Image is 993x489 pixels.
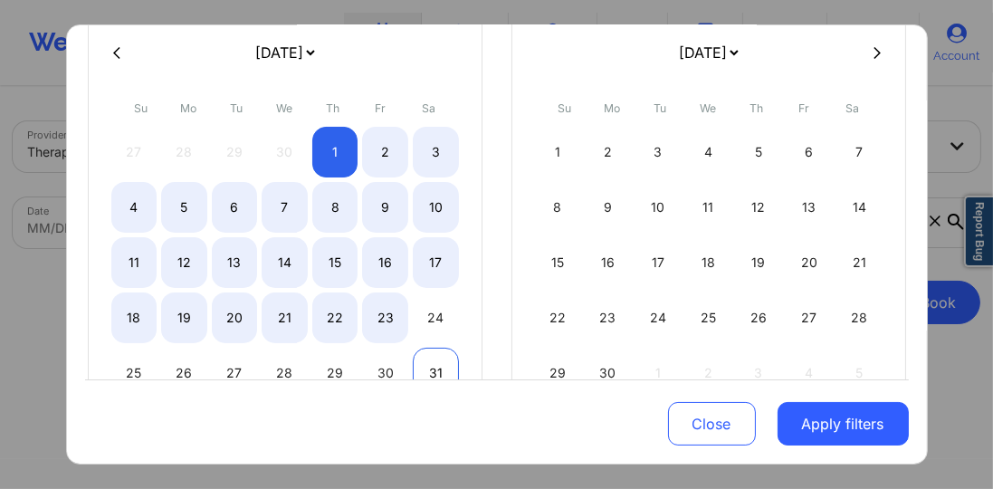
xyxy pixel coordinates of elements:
[413,237,459,288] div: Sat May 17 2025
[668,402,756,446] button: Close
[685,292,731,343] div: Wed Jun 25 2025
[212,182,258,233] div: Tue May 06 2025
[326,101,339,115] abbr: Thursday
[585,348,631,398] div: Mon Jun 30 2025
[535,237,581,288] div: Sun Jun 15 2025
[778,402,909,446] button: Apply filters
[161,237,207,288] div: Mon May 12 2025
[535,348,581,398] div: Sun Jun 29 2025
[635,127,682,177] div: Tue Jun 03 2025
[362,182,408,233] div: Fri May 09 2025
[231,101,243,115] abbr: Tuesday
[111,292,158,343] div: Sun May 18 2025
[362,292,408,343] div: Fri May 23 2025
[312,127,358,177] div: Thu May 01 2025
[750,101,763,115] abbr: Thursday
[161,292,207,343] div: Mon May 19 2025
[262,182,308,233] div: Wed May 07 2025
[376,101,387,115] abbr: Friday
[701,101,717,115] abbr: Wednesday
[181,101,197,115] abbr: Monday
[845,101,859,115] abbr: Saturday
[413,348,459,398] div: Sat May 31 2025
[535,182,581,233] div: Sun Jun 08 2025
[535,292,581,343] div: Sun Jun 22 2025
[786,237,832,288] div: Fri Jun 20 2025
[585,292,631,343] div: Mon Jun 23 2025
[111,348,158,398] div: Sun May 25 2025
[585,237,631,288] div: Mon Jun 16 2025
[262,348,308,398] div: Wed May 28 2025
[635,182,682,233] div: Tue Jun 10 2025
[277,101,293,115] abbr: Wednesday
[535,127,581,177] div: Sun Jun 01 2025
[413,292,459,343] div: Sat May 24 2025
[635,292,682,343] div: Tue Jun 24 2025
[836,182,883,233] div: Sat Jun 14 2025
[685,237,731,288] div: Wed Jun 18 2025
[736,237,782,288] div: Thu Jun 19 2025
[585,127,631,177] div: Mon Jun 02 2025
[212,348,258,398] div: Tue May 27 2025
[422,101,435,115] abbr: Saturday
[362,237,408,288] div: Fri May 16 2025
[362,127,408,177] div: Fri May 02 2025
[836,237,883,288] div: Sat Jun 21 2025
[312,292,358,343] div: Thu May 22 2025
[362,348,408,398] div: Fri May 30 2025
[212,292,258,343] div: Tue May 20 2025
[654,101,667,115] abbr: Tuesday
[635,237,682,288] div: Tue Jun 17 2025
[134,101,148,115] abbr: Sunday
[413,127,459,177] div: Sat May 03 2025
[212,237,258,288] div: Tue May 13 2025
[836,292,883,343] div: Sat Jun 28 2025
[736,292,782,343] div: Thu Jun 26 2025
[312,182,358,233] div: Thu May 08 2025
[312,237,358,288] div: Thu May 15 2025
[262,237,308,288] div: Wed May 14 2025
[111,237,158,288] div: Sun May 11 2025
[836,127,883,177] div: Sat Jun 07 2025
[413,182,459,233] div: Sat May 10 2025
[799,101,810,115] abbr: Friday
[786,292,832,343] div: Fri Jun 27 2025
[312,348,358,398] div: Thu May 29 2025
[685,127,731,177] div: Wed Jun 04 2025
[262,292,308,343] div: Wed May 21 2025
[736,182,782,233] div: Thu Jun 12 2025
[585,182,631,233] div: Mon Jun 09 2025
[161,348,207,398] div: Mon May 26 2025
[558,101,571,115] abbr: Sunday
[111,182,158,233] div: Sun May 04 2025
[786,182,832,233] div: Fri Jun 13 2025
[605,101,621,115] abbr: Monday
[736,127,782,177] div: Thu Jun 05 2025
[161,182,207,233] div: Mon May 05 2025
[685,182,731,233] div: Wed Jun 11 2025
[786,127,832,177] div: Fri Jun 06 2025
